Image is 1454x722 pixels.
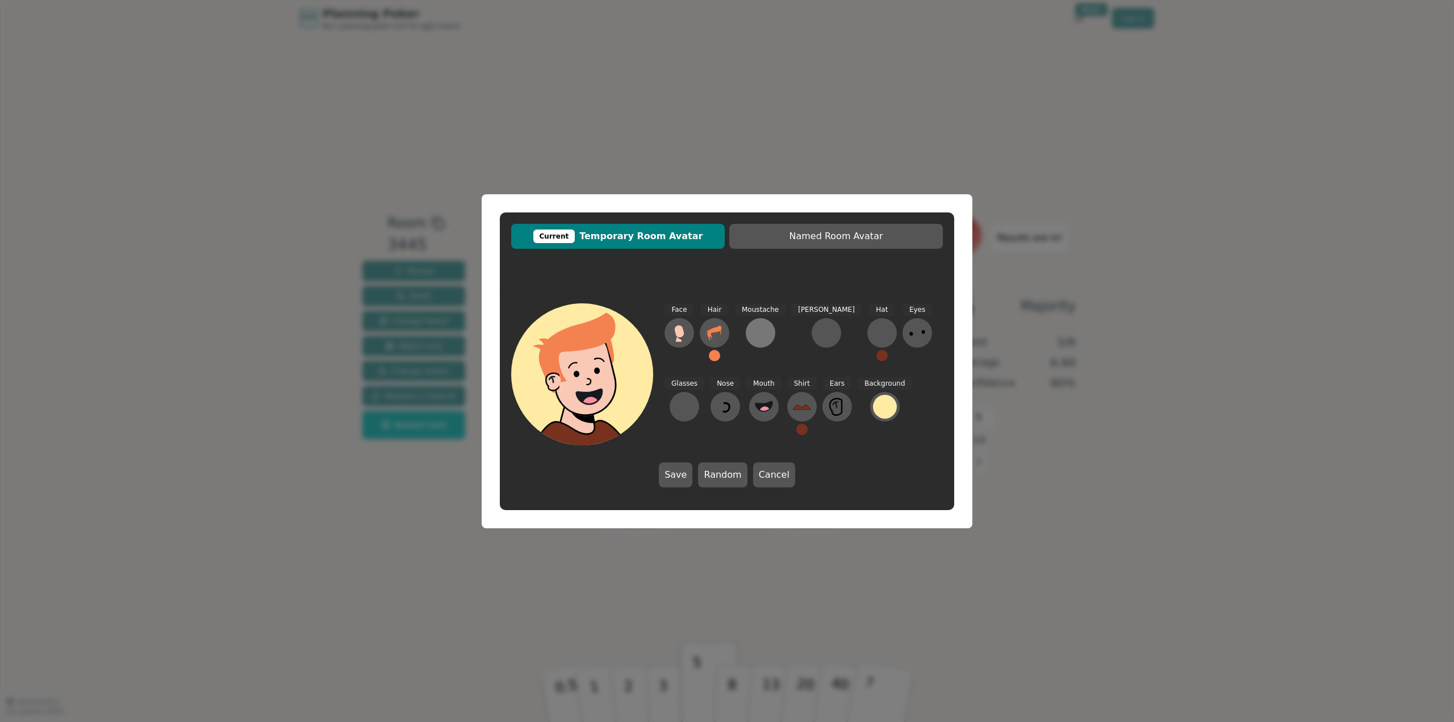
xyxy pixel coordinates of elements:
span: Mouth [746,377,782,390]
span: Ears [823,377,851,390]
span: Background [858,377,912,390]
button: Random [698,462,747,487]
div: Current [533,229,575,243]
span: Eyes [903,303,932,316]
span: Hat [869,303,895,316]
span: Shirt [787,377,817,390]
span: Moustache [735,303,786,316]
span: Temporary Room Avatar [517,229,719,243]
button: Save [659,462,692,487]
span: [PERSON_NAME] [791,303,862,316]
span: Hair [701,303,729,316]
button: Cancel [753,462,795,487]
span: Glasses [665,377,704,390]
span: Face [665,303,693,316]
button: CurrentTemporary Room Avatar [511,224,725,249]
span: Nose [710,377,741,390]
button: Named Room Avatar [729,224,943,249]
span: Named Room Avatar [735,229,937,243]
